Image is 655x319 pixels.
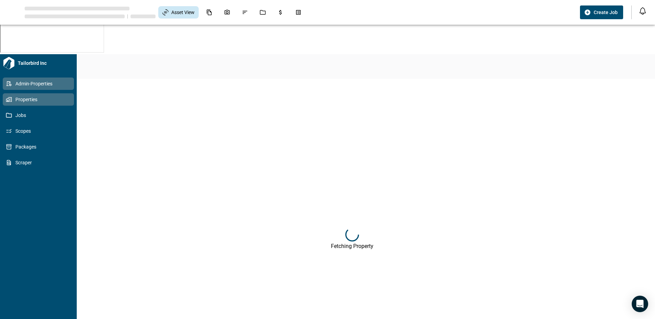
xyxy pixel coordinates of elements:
div: Takeoff Center [291,7,306,18]
span: Packages [12,143,67,150]
span: Scraper [12,159,67,166]
span: Asset View [171,9,195,16]
div: Documents [202,7,217,18]
span: Tailorbird Inc [15,60,74,67]
a: Admin-Properties [3,78,74,90]
span: Admin-Properties [12,80,67,87]
div: Asset View [158,6,199,19]
a: Jobs [3,109,74,121]
div: Jobs [256,7,270,18]
div: Issues & Info [238,7,252,18]
a: Scraper [3,156,74,169]
button: Open notification feed [637,5,648,16]
span: Scopes [12,128,67,134]
div: Open Intercom Messenger [632,296,648,312]
span: Create Job [594,9,618,16]
a: Packages [3,141,74,153]
span: Properties [12,96,67,103]
a: Properties [3,93,74,106]
button: Create Job [580,5,623,19]
div: Budgets [273,7,288,18]
div: Fetching Property [331,243,373,249]
div: Photos [220,7,234,18]
span: Jobs [12,112,67,119]
a: Scopes [3,125,74,137]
